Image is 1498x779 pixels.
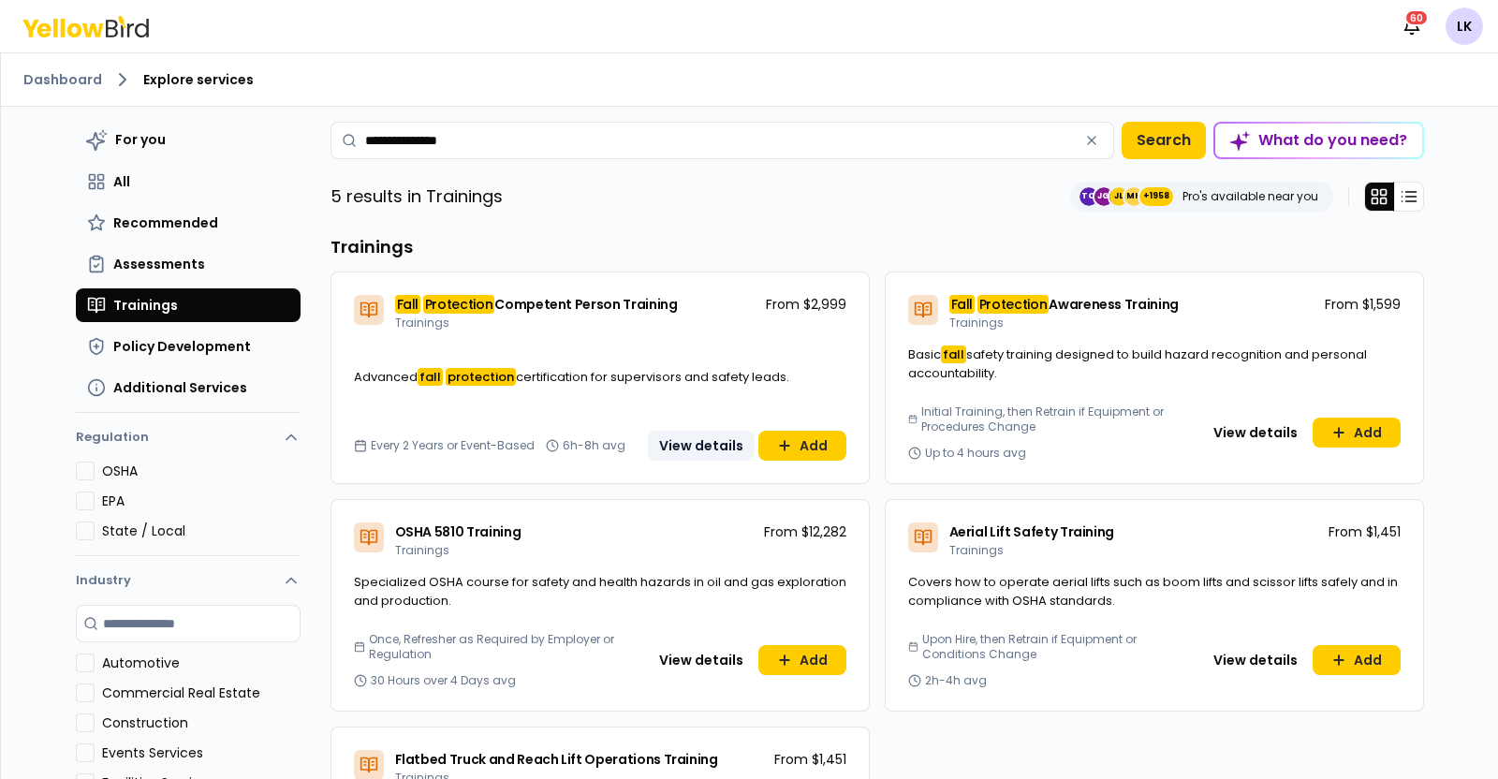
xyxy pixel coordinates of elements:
button: Add [1313,418,1401,448]
span: Aerial Lift Safety Training [949,522,1115,541]
button: What do you need? [1213,122,1424,159]
span: Flatbed Truck and Reach Lift Operations Training [395,750,718,769]
button: View details [1202,645,1309,675]
span: Awareness Training [1049,295,1179,314]
span: 6h-8h avg [563,438,625,453]
span: For you [115,130,166,149]
mark: Fall [395,295,421,314]
label: EPA [102,492,301,510]
button: 60 [1393,7,1431,45]
span: 2h-4h avg [925,673,987,688]
span: JG [1094,187,1113,206]
span: Trainings [395,315,449,331]
button: Regulation [76,420,301,462]
mark: fall [418,368,443,386]
span: Trainings [949,315,1004,331]
label: Automotive [102,654,301,672]
button: Assessments [76,247,301,281]
a: Dashboard [23,70,102,89]
label: OSHA [102,462,301,480]
span: Trainings [949,542,1004,558]
span: safety training designed to build hazard recognition and personal accountability. [908,345,1367,382]
span: Assessments [113,255,205,273]
span: Up to 4 hours avg [925,446,1026,461]
button: View details [1202,418,1309,448]
span: Competent Person Training [494,295,677,314]
button: Add [758,645,846,675]
mark: fall [941,345,966,363]
span: 30 Hours over 4 Days avg [371,673,516,688]
span: Upon Hire, then Retrain if Equipment or Conditions Change [922,632,1195,662]
nav: breadcrumb [23,68,1476,91]
span: +1958 [1143,187,1169,206]
p: From $1,451 [1329,522,1401,541]
span: Recommended [113,213,218,232]
span: Basic [908,345,941,363]
span: Every 2 Years or Event-Based [371,438,535,453]
mark: protection [446,368,516,386]
span: Trainings [113,296,178,315]
button: Add [758,431,846,461]
p: From $1,599 [1325,295,1401,314]
label: Commercial Real Estate [102,683,301,702]
span: MH [1124,187,1143,206]
p: From $12,282 [764,522,846,541]
span: Covers how to operate aerial lifts such as boom lifts and scissor lifts safely and in compliance ... [908,573,1398,610]
span: LK [1446,7,1483,45]
p: 5 results in Trainings [330,184,503,210]
span: JL [1109,187,1128,206]
div: Regulation [76,462,301,555]
p: Pro's available near you [1182,189,1318,204]
span: Additional Services [113,378,247,397]
button: Recommended [76,206,301,240]
span: Advanced [354,368,418,386]
button: For you [76,122,301,157]
button: Trainings [76,288,301,322]
span: certification for supervisors and safety leads. [516,368,789,386]
span: Policy Development [113,337,251,356]
label: Events Services [102,743,301,762]
button: View details [648,431,755,461]
button: Policy Development [76,330,301,363]
button: View details [648,645,755,675]
mark: Protection [977,295,1050,314]
div: 60 [1404,9,1429,26]
button: Search [1122,122,1206,159]
p: From $2,999 [766,295,846,314]
span: Once, Refresher as Required by Employer or Regulation [369,632,640,662]
mark: Protection [423,295,495,314]
span: Initial Training, then Retrain if Equipment or Procedures Change [921,404,1194,434]
span: Trainings [395,542,449,558]
p: From $1,451 [774,750,846,769]
div: What do you need? [1215,124,1422,157]
span: All [113,172,130,191]
mark: Fall [949,295,976,314]
button: All [76,165,301,198]
span: Specialized OSHA course for safety and health hazards in oil and gas exploration and production. [354,573,846,610]
label: State / Local [102,522,301,540]
span: OSHA 5810 Training [395,522,521,541]
label: Construction [102,713,301,732]
h3: Trainings [330,234,1424,260]
button: Industry [76,556,301,605]
button: Additional Services [76,371,301,404]
span: Explore services [143,70,254,89]
button: Add [1313,645,1401,675]
span: TC [1079,187,1098,206]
